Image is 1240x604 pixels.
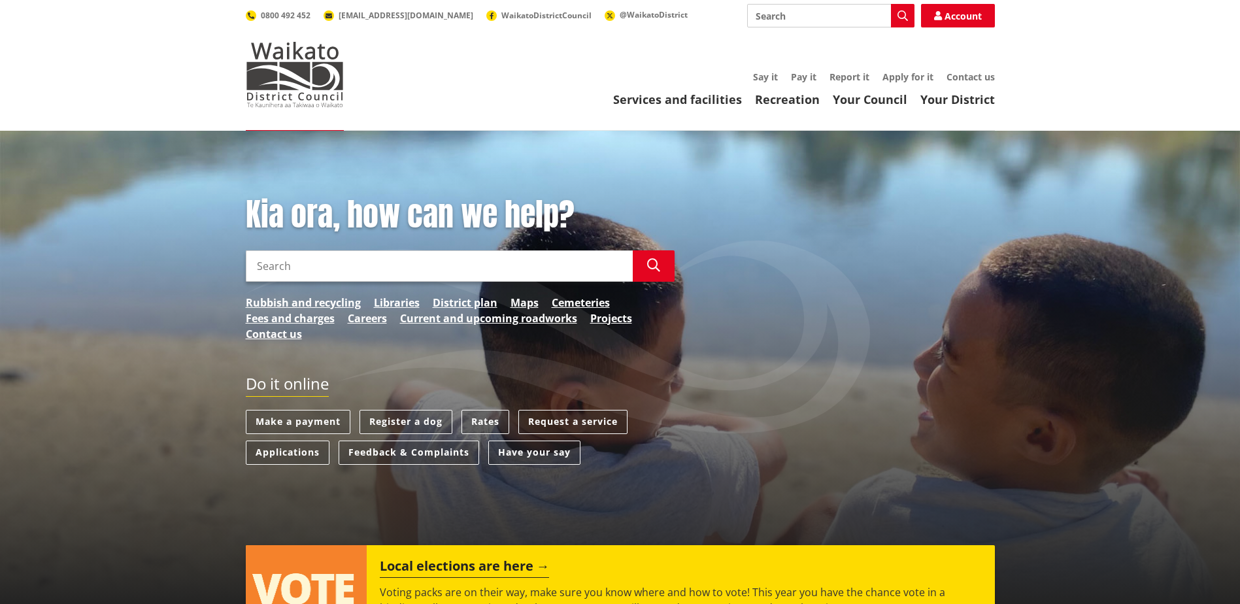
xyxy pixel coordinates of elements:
[921,4,995,27] a: Account
[947,71,995,83] a: Contact us
[380,558,549,578] h2: Local elections are here
[433,295,497,310] a: District plan
[605,9,688,20] a: @WaikatoDistrict
[400,310,577,326] a: Current and upcoming roadworks
[518,410,628,434] a: Request a service
[747,4,914,27] input: Search input
[246,250,633,282] input: Search input
[348,310,387,326] a: Careers
[620,9,688,20] span: @WaikatoDistrict
[755,92,820,107] a: Recreation
[324,10,473,21] a: [EMAIL_ADDRESS][DOMAIN_NAME]
[829,71,869,83] a: Report it
[246,196,675,234] h1: Kia ora, how can we help?
[920,92,995,107] a: Your District
[511,295,539,310] a: Maps
[246,326,302,342] a: Contact us
[791,71,816,83] a: Pay it
[339,441,479,465] a: Feedback & Complaints
[882,71,933,83] a: Apply for it
[833,92,907,107] a: Your Council
[246,410,350,434] a: Make a payment
[552,295,610,310] a: Cemeteries
[246,375,329,397] h2: Do it online
[261,10,310,21] span: 0800 492 452
[488,441,580,465] a: Have your say
[246,441,329,465] a: Applications
[613,92,742,107] a: Services and facilities
[339,10,473,21] span: [EMAIL_ADDRESS][DOMAIN_NAME]
[753,71,778,83] a: Say it
[246,42,344,107] img: Waikato District Council - Te Kaunihera aa Takiwaa o Waikato
[374,295,420,310] a: Libraries
[590,310,632,326] a: Projects
[360,410,452,434] a: Register a dog
[461,410,509,434] a: Rates
[246,10,310,21] a: 0800 492 452
[246,295,361,310] a: Rubbish and recycling
[501,10,592,21] span: WaikatoDistrictCouncil
[246,310,335,326] a: Fees and charges
[486,10,592,21] a: WaikatoDistrictCouncil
